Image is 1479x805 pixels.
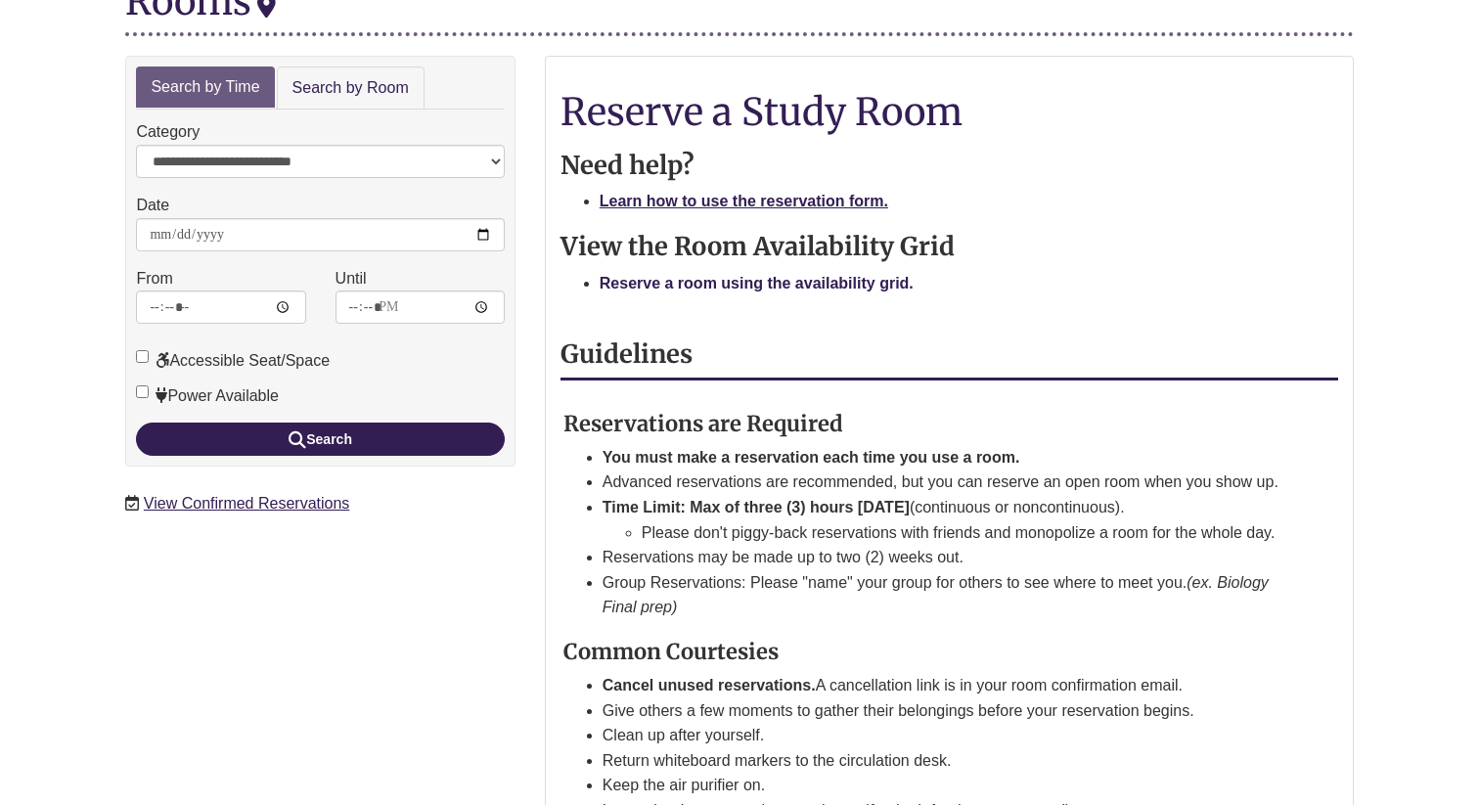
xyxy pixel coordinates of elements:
a: View Confirmed Reservations [144,495,349,512]
a: Search by Time [136,67,274,109]
input: Accessible Seat/Space [136,350,149,363]
button: Search [136,423,504,456]
li: Keep the air purifier on. [603,773,1291,798]
li: Please don't piggy-back reservations with friends and monopolize a room for the whole day. [642,520,1291,546]
li: Reservations may be made up to two (2) weeks out. [603,545,1291,570]
strong: Common Courtesies [563,638,779,665]
label: Accessible Seat/Space [136,348,330,374]
li: Clean up after yourself. [603,723,1291,748]
label: Until [336,266,367,291]
strong: Reservations are Required [563,410,843,437]
strong: Time Limit: Max of three (3) hours [DATE] [603,499,910,515]
label: From [136,266,172,291]
li: Return whiteboard markers to the circulation desk. [603,748,1291,774]
label: Power Available [136,383,279,409]
label: Date [136,193,169,218]
li: Advanced reservations are recommended, but you can reserve an open room when you show up. [603,470,1291,495]
a: Search by Room [277,67,425,111]
h1: Reserve a Study Room [560,91,1338,132]
label: Category [136,119,200,145]
li: Give others a few moments to gather their belongings before your reservation begins. [603,698,1291,724]
strong: Guidelines [560,338,693,370]
strong: Cancel unused reservations. [603,677,816,693]
li: (continuous or noncontinuous). [603,495,1291,545]
input: Power Available [136,385,149,398]
li: A cancellation link is in your room confirmation email. [603,673,1291,698]
li: Group Reservations: Please "name" your group for others to see where to meet you. [603,570,1291,620]
em: (ex. Biology Final prep) [603,574,1269,616]
strong: View the Room Availability Grid [560,231,955,262]
strong: Need help? [560,150,695,181]
a: Reserve a room using the availability grid. [600,275,914,291]
a: Learn how to use the reservation form. [600,193,888,209]
strong: You must make a reservation each time you use a room. [603,449,1020,466]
